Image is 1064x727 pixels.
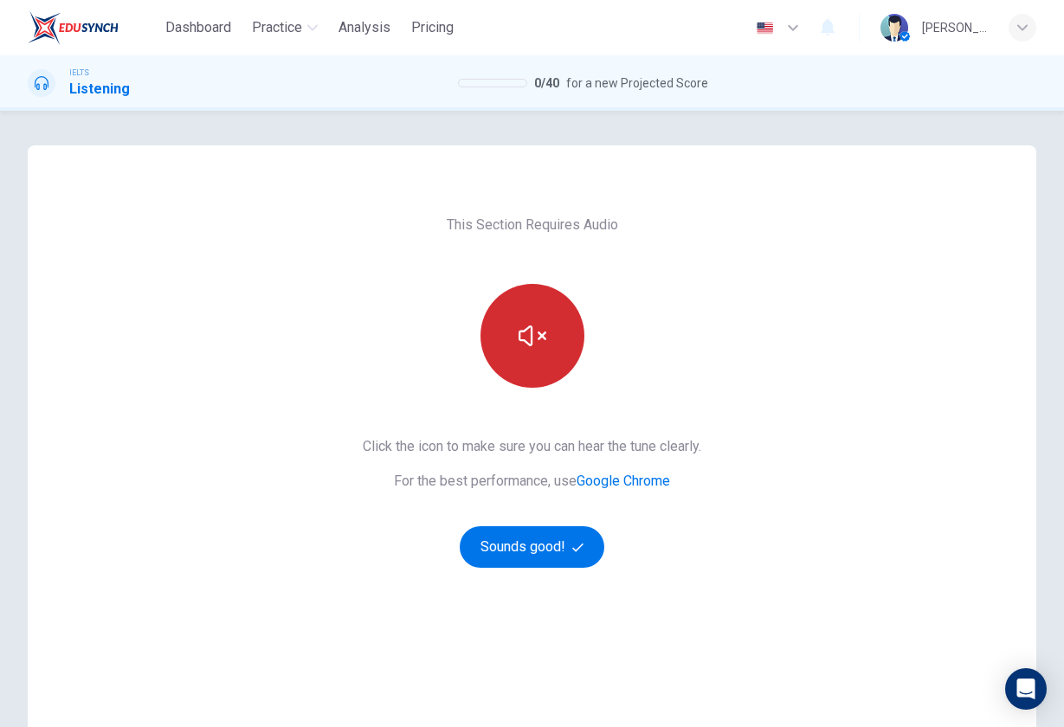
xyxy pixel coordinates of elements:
[534,73,559,93] span: 0 / 40
[460,526,605,568] button: Sounds good!
[754,22,776,35] img: en
[245,12,325,43] button: Practice
[1005,668,1047,710] div: Open Intercom Messenger
[158,12,238,43] button: Dashboard
[922,17,988,38] div: [PERSON_NAME]
[447,215,618,235] span: This Section Requires Audio
[566,73,708,93] span: for a new Projected Score
[880,14,908,42] img: Profile picture
[339,17,390,38] span: Analysis
[577,473,670,489] a: Google Chrome
[69,67,89,79] span: IELTS
[404,12,461,43] button: Pricing
[69,79,130,100] h1: Listening
[165,17,231,38] span: Dashboard
[28,10,119,45] img: EduSynch logo
[411,17,454,38] span: Pricing
[363,471,701,492] span: For the best performance, use
[363,436,701,457] span: Click the icon to make sure you can hear the tune clearly.
[332,12,397,43] button: Analysis
[252,17,302,38] span: Practice
[28,10,158,45] a: EduSynch logo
